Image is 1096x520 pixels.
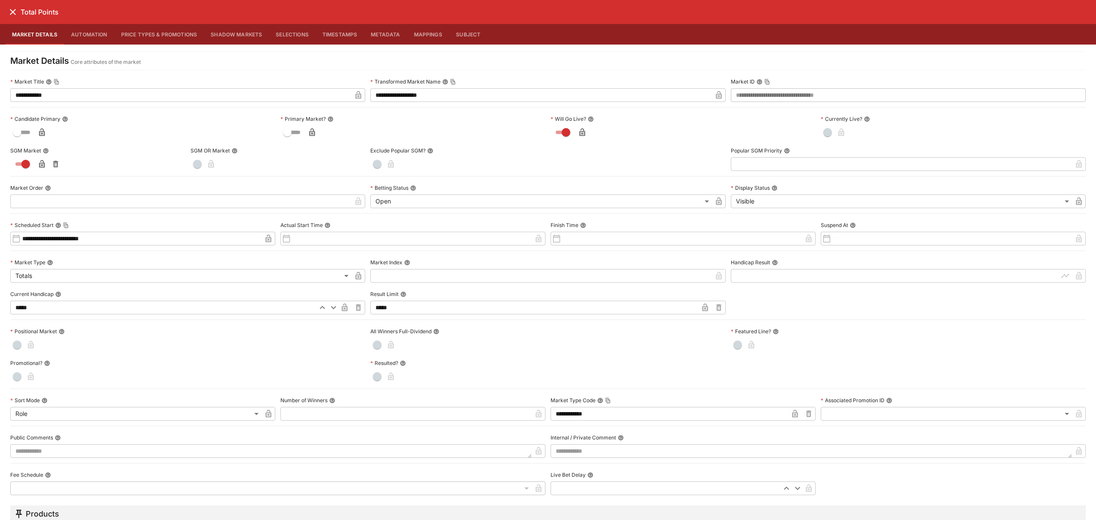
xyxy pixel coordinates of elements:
[370,328,432,335] p: All Winners Full-Dividend
[588,116,594,122] button: Will Go Live?
[886,397,892,403] button: Associated Promotion ID
[55,291,61,297] button: Current Handicap
[47,260,53,266] button: Market Type
[5,24,64,45] button: Market Details
[21,8,59,17] h6: Total Points
[551,115,586,123] p: Will Go Live?
[400,360,406,366] button: Resulted?
[204,24,269,45] button: Shadow Markets
[364,24,407,45] button: Metadata
[43,148,49,154] button: SGM Market
[63,222,69,228] button: Copy To Clipboard
[45,472,51,478] button: Fee Schedule
[551,434,616,441] p: Internal / Private Comment
[10,471,43,478] p: Fee Schedule
[618,435,624,441] button: Internal / Private Comment
[784,148,790,154] button: Popular SGM Priority
[731,78,755,85] p: Market ID
[551,221,578,229] p: Finish Time
[410,185,416,191] button: Betting Status
[370,147,426,154] p: Exclude Popular SGM?
[597,397,603,403] button: Market Type CodeCopy To Clipboard
[280,397,328,404] p: Number of Winners
[773,329,779,335] button: Featured Line?
[55,435,61,441] button: Public Comments
[605,397,611,403] button: Copy To Clipboard
[325,222,331,228] button: Actual Start Time
[764,79,770,85] button: Copy To Clipboard
[10,221,54,229] p: Scheduled Start
[10,359,42,367] p: Promotional?
[42,397,48,403] button: Sort Mode
[10,78,44,85] p: Market Title
[64,24,114,45] button: Automation
[55,222,61,228] button: Scheduled StartCopy To Clipboard
[10,259,45,266] p: Market Type
[821,397,885,404] p: Associated Promotion ID
[731,259,770,266] p: Handicap Result
[54,79,60,85] button: Copy To Clipboard
[370,78,441,85] p: Transformed Market Name
[370,194,712,208] div: Open
[771,185,777,191] button: Display Status
[587,472,593,478] button: Live Bet Delay
[427,148,433,154] button: Exclude Popular SGM?
[59,329,65,335] button: Positional Market
[44,360,50,366] button: Promotional?
[10,290,54,298] p: Current Handicap
[232,148,238,154] button: SGM OR Market
[772,260,778,266] button: Handicap Result
[5,4,21,20] button: close
[10,184,43,191] p: Market Order
[850,222,856,228] button: Suspend At
[10,115,60,123] p: Candidate Primary
[864,116,870,122] button: Currently Live?
[328,116,334,122] button: Primary Market?
[370,259,402,266] p: Market Index
[551,397,596,404] p: Market Type Code
[400,291,406,297] button: Result Limit
[407,24,449,45] button: Mappings
[442,79,448,85] button: Transformed Market NameCopy To Clipboard
[114,24,204,45] button: Price Types & Promotions
[10,434,53,441] p: Public Comments
[404,260,410,266] button: Market Index
[731,328,771,335] p: Featured Line?
[580,222,586,228] button: Finish Time
[280,221,323,229] p: Actual Start Time
[26,509,59,519] h5: Products
[45,185,51,191] button: Market Order
[370,359,398,367] p: Resulted?
[191,147,230,154] p: SGM OR Market
[731,184,770,191] p: Display Status
[10,407,262,421] div: Role
[62,116,68,122] button: Candidate Primary
[10,328,57,335] p: Positional Market
[10,269,351,283] div: Totals
[370,290,399,298] p: Result Limit
[71,58,141,66] p: Core attributes of the market
[280,115,326,123] p: Primary Market?
[269,24,316,45] button: Selections
[821,221,848,229] p: Suspend At
[433,329,439,335] button: All Winners Full-Dividend
[449,24,488,45] button: Subject
[731,147,782,154] p: Popular SGM Priority
[551,471,586,478] p: Live Bet Delay
[10,397,40,404] p: Sort Mode
[731,194,1072,208] div: Visible
[370,184,408,191] p: Betting Status
[316,24,364,45] button: Timestamps
[10,147,41,154] p: SGM Market
[46,79,52,85] button: Market TitleCopy To Clipboard
[450,79,456,85] button: Copy To Clipboard
[329,397,335,403] button: Number of Winners
[821,115,862,123] p: Currently Live?
[756,79,762,85] button: Market IDCopy To Clipboard
[10,55,69,66] h4: Market Details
